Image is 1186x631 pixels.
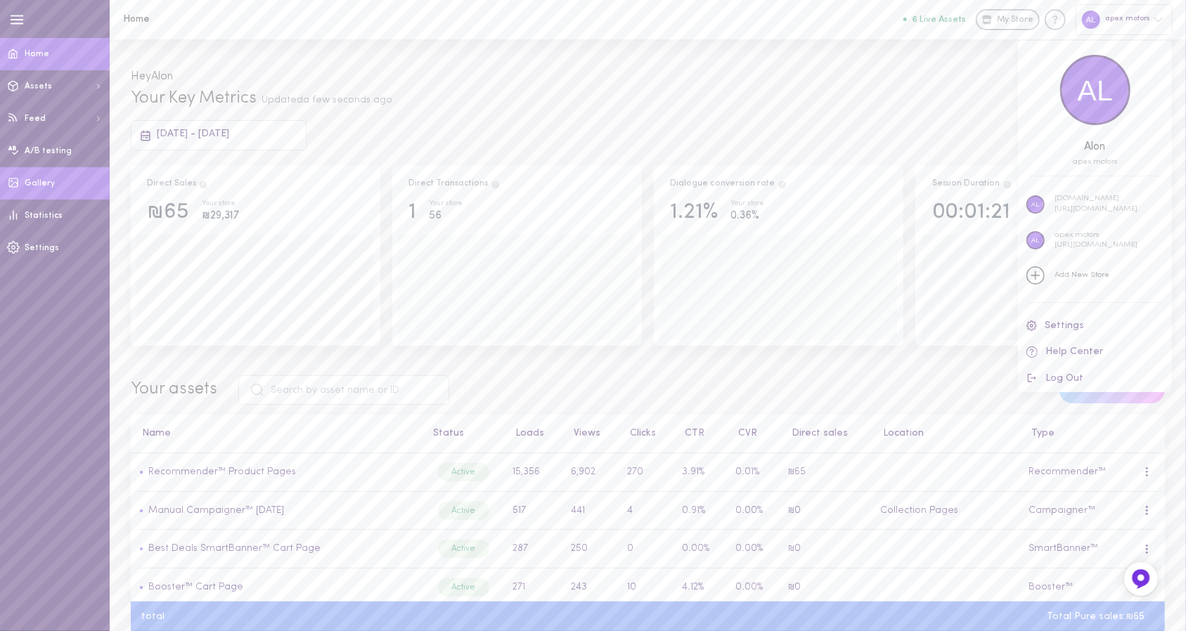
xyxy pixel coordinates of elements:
a: Settings [1018,313,1172,339]
div: Alon [1018,142,1172,153]
p: [URL][DOMAIN_NAME] [1055,204,1137,215]
div: Add New Store [1055,271,1109,281]
p: [DOMAIN_NAME] [1055,194,1137,204]
a: Add New Store [1018,259,1172,292]
img: Feedback Button [1130,568,1152,590]
a: Help Center [1018,339,1172,366]
p: [URL][DOMAIN_NAME] [1055,240,1137,251]
div: 21059 [1018,158,1172,166]
p: apex motors [1055,230,1137,241]
button: Log Out [1018,365,1172,392]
